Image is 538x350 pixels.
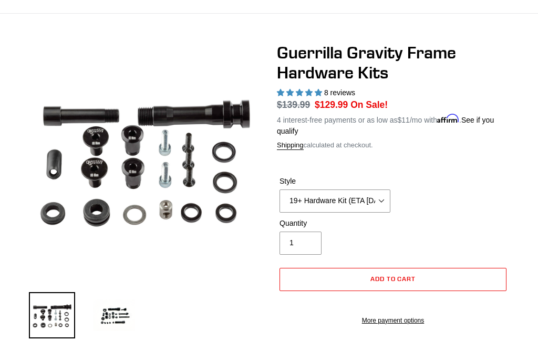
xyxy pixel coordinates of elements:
span: 8 reviews [324,88,355,97]
span: $129.99 [315,99,348,110]
label: Style [280,176,390,187]
span: Affirm [437,114,459,123]
span: $11 [398,116,410,124]
span: On Sale! [350,98,388,112]
h1: Guerrilla Gravity Frame Hardware Kits [277,43,509,83]
img: Load image into Gallery viewer, Guerrilla Gravity Frame Hardware Kits [29,292,75,338]
a: See if you qualify - Learn more about Affirm Financing (opens in modal) [277,116,494,135]
img: Load image into Gallery viewer, Guerrilla Gravity Frame Hardware Kits [91,292,137,338]
label: Quantity [280,218,390,229]
a: More payment options [280,316,506,325]
div: calculated at checkout. [277,140,509,151]
span: 5.00 stars [277,88,324,97]
s: $139.99 [277,99,310,110]
a: Shipping [277,141,304,150]
p: 4 interest-free payments or as low as /mo with . [277,112,509,137]
button: Add to cart [280,268,506,291]
span: Add to cart [370,275,416,283]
